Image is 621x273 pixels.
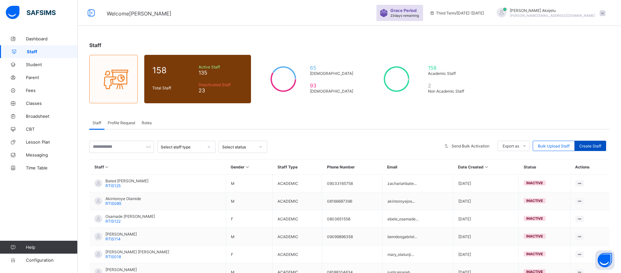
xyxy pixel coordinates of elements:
td: zachariahbate... [382,175,453,192]
th: Actions [570,160,609,175]
span: [PERSON_NAME] [105,232,137,237]
span: inactive [526,216,543,221]
td: bemdoogabriel... [382,228,453,246]
span: Active Staff [199,65,243,69]
th: Staff Type [273,160,322,175]
span: Bated [PERSON_NAME] [105,178,148,183]
span: Classes [26,101,78,106]
i: Sort in Ascending Order [104,165,110,169]
th: Email [382,160,453,175]
td: 09033165758 [322,175,383,192]
span: [DEMOGRAPHIC_DATA] [310,89,356,94]
span: CBT [26,126,78,132]
span: Parent [26,75,78,80]
i: Sort in Ascending Order [245,165,250,169]
span: Broadsheet [26,114,78,119]
td: akintoroyejos... [382,192,453,210]
span: Lesson Plan [26,139,78,145]
td: ACADEMIC [273,246,322,263]
span: Academic Staff [428,71,469,76]
span: Dashboard [26,36,78,41]
span: inactive [526,198,543,203]
img: safsims [6,6,56,19]
span: 65 [310,65,356,71]
span: 135 [199,69,243,76]
span: Help [26,245,77,250]
button: Open asap [595,250,615,270]
span: Export as [503,144,519,148]
th: Status [519,160,570,175]
span: inactive [526,181,543,185]
span: Welcome [PERSON_NAME] [107,10,171,17]
div: AbubakarAkejelu [490,8,609,18]
div: Select staff type [161,145,203,149]
span: 2 [428,82,469,89]
span: Student [26,62,78,67]
div: Total Staff [151,84,197,92]
span: RTIS125 [105,183,121,188]
span: 156 [428,65,469,71]
td: F [226,210,273,228]
td: [DATE] [453,228,518,246]
span: Osamade [PERSON_NAME] [105,214,155,219]
span: Profile Request [108,120,135,125]
span: Configuration [26,258,77,263]
span: [PERSON_NAME] [105,267,137,272]
span: Staff [93,120,101,125]
span: 158 [152,65,195,75]
td: [DATE] [453,175,518,192]
span: 23 days remaining [390,14,419,17]
span: [PERSON_NAME][EMAIL_ADDRESS][DOMAIN_NAME] [510,14,595,17]
span: RTIS114 [105,237,121,241]
td: ACADEMIC [273,210,322,228]
span: Staff [89,42,101,48]
span: [PERSON_NAME] [PERSON_NAME] [105,249,169,254]
td: [DATE] [453,192,518,210]
td: [DATE] [453,246,518,263]
td: 09099896358 [322,228,383,246]
span: RTIS018 [105,254,121,259]
span: inactive [526,252,543,256]
span: Staff [27,49,78,54]
span: Send Bulk Activation [452,144,489,148]
span: Create Staff [579,144,601,148]
td: M [226,192,273,210]
span: inactive [526,234,543,238]
th: Phone Number [322,160,383,175]
td: ACADEMIC [273,175,322,192]
span: 93 [310,82,356,89]
span: session/term information [430,11,484,15]
td: F [226,246,273,263]
span: Deactivated Staff [199,82,243,87]
td: ebele_osamade... [382,210,453,228]
td: mary_olatunji... [382,246,453,263]
span: Akintoroye Olamide [105,196,141,201]
td: M [226,175,273,192]
td: 0803651558 [322,210,383,228]
span: Grace Period [390,8,417,13]
div: Select status [222,145,255,149]
th: Gender [226,160,273,175]
th: Staff [90,160,226,175]
td: 08166687396 [322,192,383,210]
span: Time Table [26,165,78,170]
span: [DEMOGRAPHIC_DATA] [310,71,356,76]
span: [PERSON_NAME] Akejelu [510,8,595,13]
td: M [226,228,273,246]
span: RTIS085 [105,201,121,206]
span: RTIS122 [105,219,121,224]
span: 23 [199,87,243,94]
span: Bulk Upload Staff [538,144,570,148]
span: Non Academic Staff [428,89,469,94]
i: Sort in Ascending Order [484,165,489,169]
span: Messaging [26,152,78,157]
td: ACADEMIC [273,228,322,246]
td: ACADEMIC [273,192,322,210]
img: sticker-purple.71386a28dfed39d6af7621340158ba97.svg [380,9,388,17]
span: Fees [26,88,78,93]
span: Roles [142,120,152,125]
th: Date Created [453,160,518,175]
td: [DATE] [453,210,518,228]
